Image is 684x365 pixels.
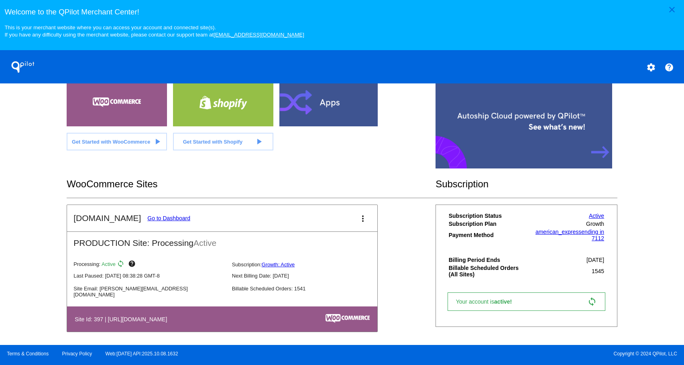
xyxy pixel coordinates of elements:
mat-icon: settings [646,63,656,72]
a: [EMAIL_ADDRESS][DOMAIN_NAME] [214,32,304,38]
mat-icon: help [664,63,674,72]
p: Site Email: [PERSON_NAME][EMAIL_ADDRESS][DOMAIN_NAME] [73,286,225,298]
a: american_expressending in 7112 [535,229,604,241]
th: Billable Scheduled Orders (All Sites) [448,264,527,278]
img: c53aa0e5-ae75-48aa-9bee-956650975ee5 [326,314,370,323]
h2: [DOMAIN_NAME] [73,213,141,223]
p: Next Billing Date: [DATE] [232,273,384,279]
h3: Welcome to the QPilot Merchant Center! [4,8,679,16]
mat-icon: close [667,5,677,14]
p: Billable Scheduled Orders: 1541 [232,286,384,292]
h4: Site Id: 397 | [URL][DOMAIN_NAME] [75,316,171,322]
span: active! [494,298,516,305]
a: Get Started with WooCommerce [67,133,167,150]
mat-icon: more_vert [358,214,368,223]
mat-icon: play_arrow [254,137,264,146]
p: Processing: [73,260,225,270]
a: Get Started with Shopify [173,133,273,150]
h2: Subscription [436,178,617,190]
mat-icon: sync [587,297,597,306]
th: Billing Period Ends [448,256,527,264]
a: Privacy Policy [62,351,92,357]
small: This is your merchant website where you can access your account and connected site(s). If you hav... [4,24,304,38]
a: Active [589,213,604,219]
span: Copyright © 2024 QPilot, LLC [349,351,677,357]
span: Get Started with Shopify [183,139,243,145]
span: 1545 [592,268,604,274]
span: Growth [586,221,604,227]
span: Active [193,238,216,247]
span: Get Started with WooCommerce [72,139,150,145]
p: Last Paused: [DATE] 08:38:28 GMT-8 [73,273,225,279]
mat-icon: help [128,260,138,270]
h2: WooCommerce Sites [67,178,436,190]
a: Go to Dashboard [147,215,190,221]
a: Terms & Conditions [7,351,49,357]
a: Your account isactive! sync [448,292,605,311]
h2: PRODUCTION Site: Processing [67,232,377,248]
span: Active [102,262,116,268]
th: Payment Method [448,228,527,242]
a: Web:[DATE] API:2025.10.08.1632 [106,351,178,357]
th: Subscription Status [448,212,527,219]
a: Growth: Active [262,262,295,268]
span: [DATE] [586,257,604,263]
span: Your account is [456,298,520,305]
th: Subscription Plan [448,220,527,227]
p: Subscription: [232,262,384,268]
span: american_express [535,229,581,235]
h1: QPilot [7,59,39,75]
mat-icon: play_arrow [153,137,162,146]
mat-icon: sync [117,260,126,270]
